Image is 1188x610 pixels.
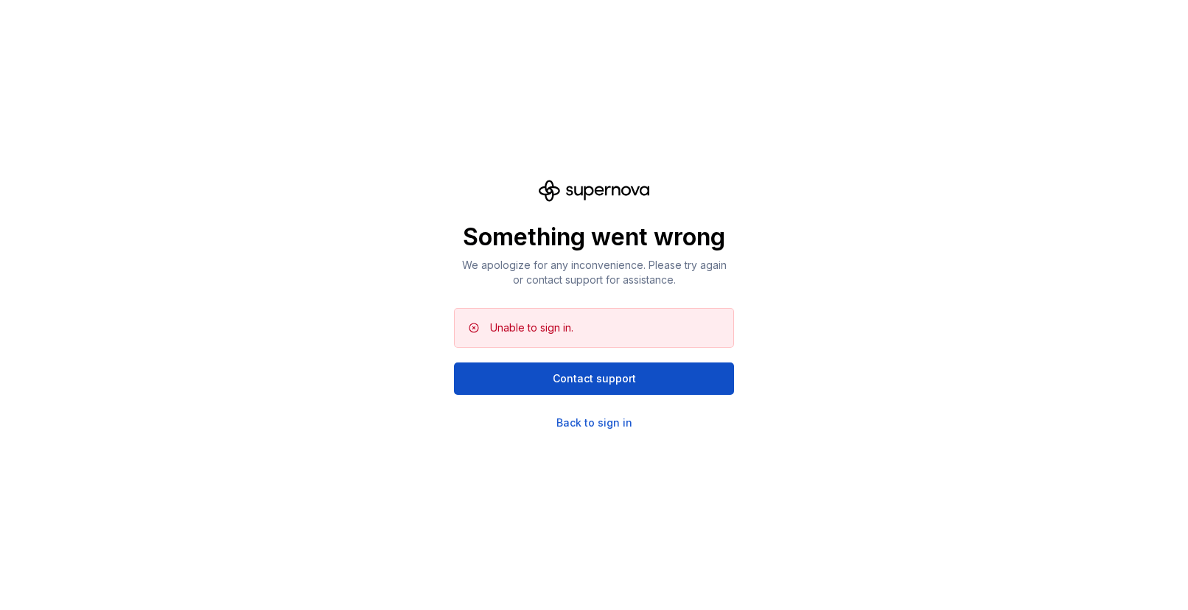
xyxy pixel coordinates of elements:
a: Back to sign in [556,416,632,430]
button: Contact support [454,362,734,395]
p: We apologize for any inconvenience. Please try again or contact support for assistance. [454,258,734,287]
p: Something went wrong [454,222,734,252]
span: Contact support [553,371,636,386]
div: Unable to sign in. [490,320,573,335]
